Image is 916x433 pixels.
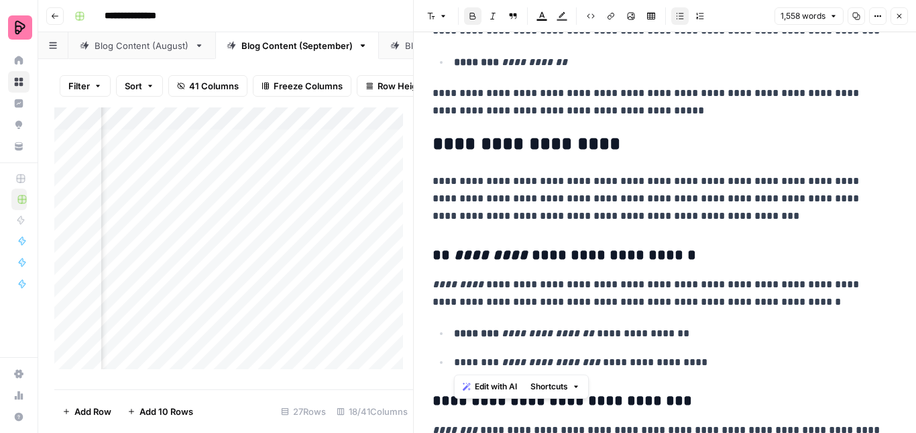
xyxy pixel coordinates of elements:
[8,71,30,93] a: Browse
[8,15,32,40] img: Preply Logo
[119,401,201,422] button: Add 10 Rows
[525,378,585,395] button: Shortcuts
[475,381,517,393] span: Edit with AI
[215,32,379,59] a: Blog Content (September)
[68,32,215,59] a: Blog Content (August)
[405,39,488,52] div: Blog Content (July)
[125,79,142,93] span: Sort
[378,79,426,93] span: Row Height
[54,401,119,422] button: Add Row
[60,75,111,97] button: Filter
[274,79,343,93] span: Freeze Columns
[530,381,568,393] span: Shortcuts
[189,79,239,93] span: 41 Columns
[8,363,30,385] a: Settings
[276,401,331,422] div: 27 Rows
[116,75,163,97] button: Sort
[8,11,30,44] button: Workspace: Preply
[8,93,30,114] a: Insights
[331,401,413,422] div: 18/41 Columns
[8,136,30,157] a: Your Data
[74,405,111,418] span: Add Row
[8,385,30,406] a: Usage
[68,79,90,93] span: Filter
[775,7,844,25] button: 1,558 words
[241,39,353,52] div: Blog Content (September)
[357,75,435,97] button: Row Height
[8,406,30,428] button: Help + Support
[168,75,247,97] button: 41 Columns
[8,50,30,71] a: Home
[139,405,193,418] span: Add 10 Rows
[253,75,351,97] button: Freeze Columns
[457,378,522,395] button: Edit with AI
[781,10,825,22] span: 1,558 words
[8,114,30,136] a: Opportunities
[379,32,514,59] a: Blog Content (July)
[95,39,189,52] div: Blog Content (August)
